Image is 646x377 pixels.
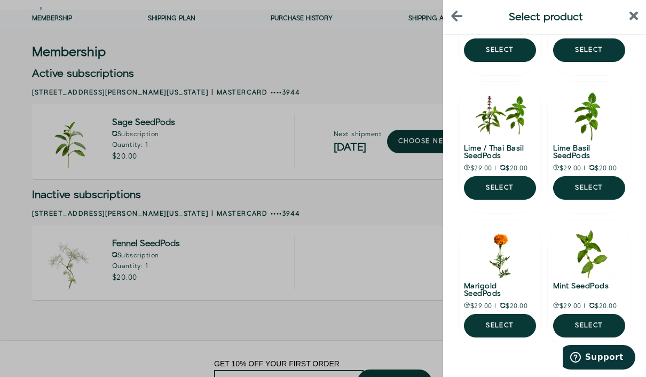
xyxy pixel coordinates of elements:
[509,10,583,25] span: Select product
[464,282,536,298] p: Marigold SeedPods
[553,164,625,172] p: $29.00 $20.00
[464,145,536,160] p: Lime / Thai Basil SeedPods
[464,176,536,200] button: Select
[553,282,625,298] p: Mint SeedPods
[464,302,536,310] p: $29.00 $20.00
[464,314,536,337] button: Select
[553,302,625,310] p: $29.00 $20.00
[563,345,635,372] iframe: Opens a widget where you can find more information
[474,87,527,140] img: Lime / Thai Basil SeedPods
[464,164,536,172] p: $29.00 $20.00
[553,314,625,337] button: Select
[629,8,639,26] button: close sidebar
[553,38,625,62] button: Select
[553,176,625,200] button: Select
[553,145,625,160] p: Lime Basil SeedPods
[464,38,536,62] button: Select
[563,225,616,278] img: Mint SeedPods
[563,87,616,140] img: Lime Basil SeedPods
[451,8,462,26] button: back
[474,225,527,278] img: Marigold SeedPods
